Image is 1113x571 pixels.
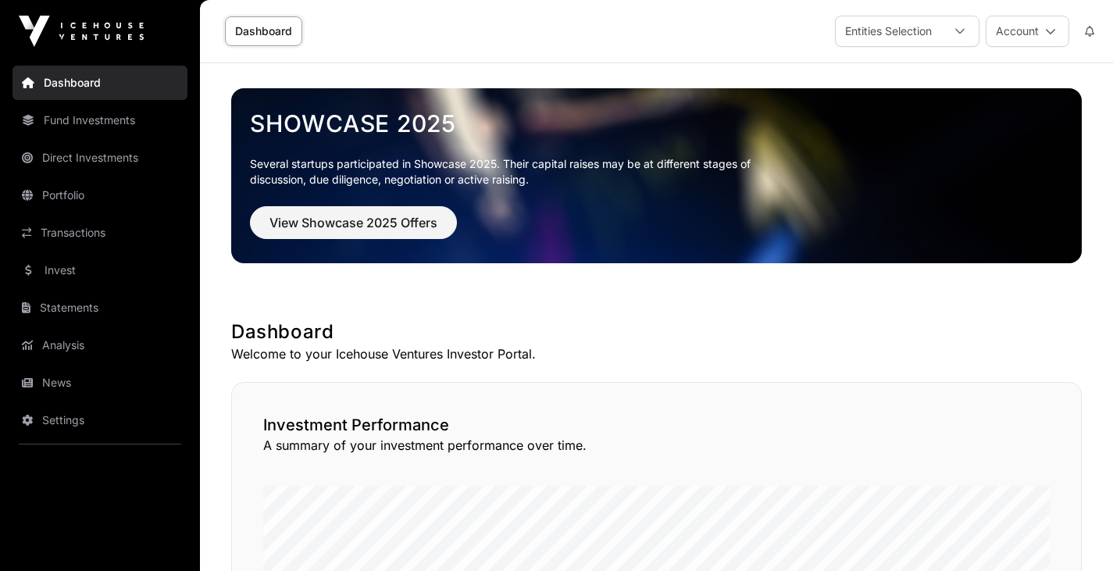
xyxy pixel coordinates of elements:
[12,366,187,400] a: News
[263,414,1050,436] h2: Investment Performance
[225,16,302,46] a: Dashboard
[12,291,187,325] a: Statements
[12,178,187,212] a: Portfolio
[836,16,941,46] div: Entities Selection
[250,222,457,237] a: View Showcase 2025 Offers
[12,66,187,100] a: Dashboard
[231,319,1082,344] h1: Dashboard
[12,403,187,437] a: Settings
[986,16,1069,47] button: Account
[12,328,187,362] a: Analysis
[19,16,144,47] img: Icehouse Ventures Logo
[250,206,457,239] button: View Showcase 2025 Offers
[250,156,775,187] p: Several startups participated in Showcase 2025. Their capital raises may be at different stages o...
[231,344,1082,363] p: Welcome to your Icehouse Ventures Investor Portal.
[231,88,1082,263] img: Showcase 2025
[12,141,187,175] a: Direct Investments
[269,213,437,232] span: View Showcase 2025 Offers
[250,109,1063,137] a: Showcase 2025
[263,436,1050,455] p: A summary of your investment performance over time.
[12,216,187,250] a: Transactions
[1035,496,1113,571] iframe: Chat Widget
[12,253,187,287] a: Invest
[12,103,187,137] a: Fund Investments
